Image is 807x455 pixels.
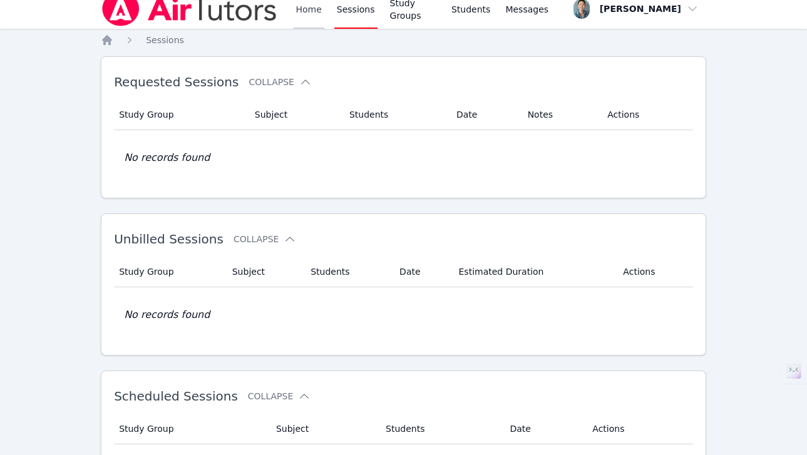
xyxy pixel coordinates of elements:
[502,414,585,444] th: Date
[114,74,239,89] span: Requested Sessions
[342,100,449,130] th: Students
[146,35,184,45] span: Sessions
[615,257,693,287] th: Actions
[303,257,392,287] th: Students
[269,414,378,444] th: Subject
[114,130,693,185] td: No records found
[114,389,238,404] span: Scheduled Sessions
[378,414,502,444] th: Students
[114,257,225,287] th: Study Group
[248,390,311,402] button: Collapse
[114,414,269,444] th: Study Group
[600,100,693,130] th: Actions
[249,76,311,88] button: Collapse
[247,100,342,130] th: Subject
[451,257,616,287] th: Estimated Duration
[225,257,303,287] th: Subject
[114,232,224,247] span: Unbilled Sessions
[392,257,451,287] th: Date
[449,100,520,130] th: Date
[101,34,706,46] nav: Breadcrumb
[585,414,693,444] th: Actions
[505,3,548,16] span: Messages
[520,100,600,130] th: Notes
[234,233,296,245] button: Collapse
[114,287,693,342] td: No records found
[146,34,184,46] a: Sessions
[114,100,247,130] th: Study Group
